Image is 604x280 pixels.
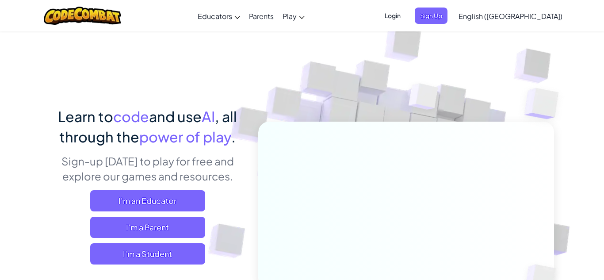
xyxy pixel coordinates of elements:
[392,66,456,132] img: Overlap cubes
[113,107,149,125] span: code
[90,243,205,265] button: I'm a Student
[139,128,231,146] span: power of play
[202,107,215,125] span: AI
[90,190,205,211] a: I'm an Educator
[283,12,297,21] span: Play
[415,8,447,24] button: Sign Up
[149,107,202,125] span: and use
[454,4,567,28] a: English ([GEOGRAPHIC_DATA])
[379,8,406,24] button: Login
[245,4,278,28] a: Parents
[58,107,113,125] span: Learn to
[198,12,232,21] span: Educators
[193,4,245,28] a: Educators
[459,12,562,21] span: English ([GEOGRAPHIC_DATA])
[50,153,245,184] p: Sign-up [DATE] to play for free and explore our games and resources.
[44,7,121,25] img: CodeCombat logo
[90,217,205,238] a: I'm a Parent
[231,128,236,146] span: .
[507,66,583,141] img: Overlap cubes
[278,4,309,28] a: Play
